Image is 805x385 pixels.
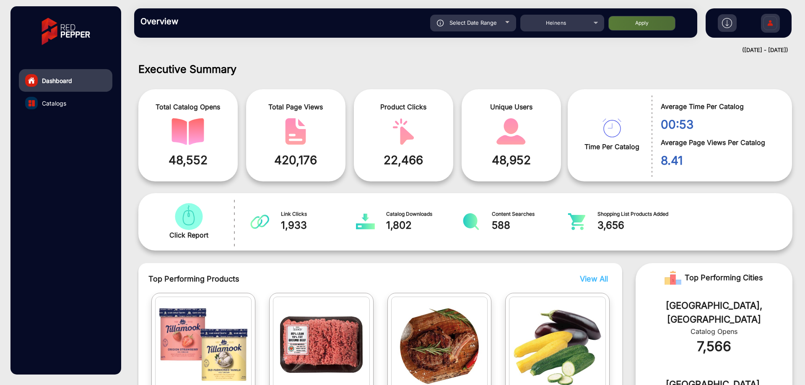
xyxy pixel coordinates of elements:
span: Average Time Per Catalog [661,101,779,111]
img: catalog [356,213,375,230]
span: Shopping List Products Added [597,210,673,218]
img: catalog [29,100,35,106]
div: ([DATE] - [DATE]) [126,46,788,54]
div: [GEOGRAPHIC_DATA], [GEOGRAPHIC_DATA] [648,299,780,326]
span: Link Clicks [281,210,357,218]
button: Apply [608,16,675,31]
img: catalog [279,118,312,145]
span: Catalog Downloads [386,210,462,218]
img: h2download.svg [722,18,732,28]
h1: Executive Summary [138,63,792,75]
img: catalog [567,213,586,230]
span: 00:53 [661,116,779,133]
span: Product Clicks [360,102,447,112]
span: Average Page Views Per Catalog [661,137,779,147]
span: Top Performing Cities [685,269,763,286]
img: Rank image [665,269,681,286]
a: Catalogs [19,92,112,114]
span: 3,656 [597,218,673,233]
span: 1,933 [281,218,357,233]
span: 420,176 [252,151,339,169]
img: catalog [387,118,420,145]
img: Sign%20Up.svg [761,10,779,39]
span: View All [580,274,608,283]
div: 7,566 [648,336,780,357]
span: Total Page Views [252,102,339,112]
span: 48,552 [145,151,231,169]
span: Total Catalog Opens [145,102,231,112]
span: Unique Users [468,102,555,112]
span: Catalogs [42,99,66,108]
img: vmg-logo [36,10,96,52]
img: catalog [495,118,527,145]
img: catalog [171,118,204,145]
span: 1,802 [386,218,462,233]
h3: Overview [140,16,258,26]
img: catalog [172,203,205,230]
span: Select Date Range [449,19,497,26]
span: 8.41 [661,152,779,169]
span: 22,466 [360,151,447,169]
span: Top Performing Products [148,273,502,284]
span: Heinens [546,20,566,26]
button: View All [578,273,606,284]
span: Click Report [169,230,208,240]
span: 588 [492,218,568,233]
img: catalog [250,213,269,230]
span: 48,952 [468,151,555,169]
img: icon [437,20,444,26]
a: Dashboard [19,69,112,92]
img: catalog [602,119,621,137]
img: catalog [462,213,480,230]
span: Content Searches [492,210,568,218]
span: Dashboard [42,76,72,85]
img: home [28,77,35,84]
div: Catalog Opens [648,326,780,336]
